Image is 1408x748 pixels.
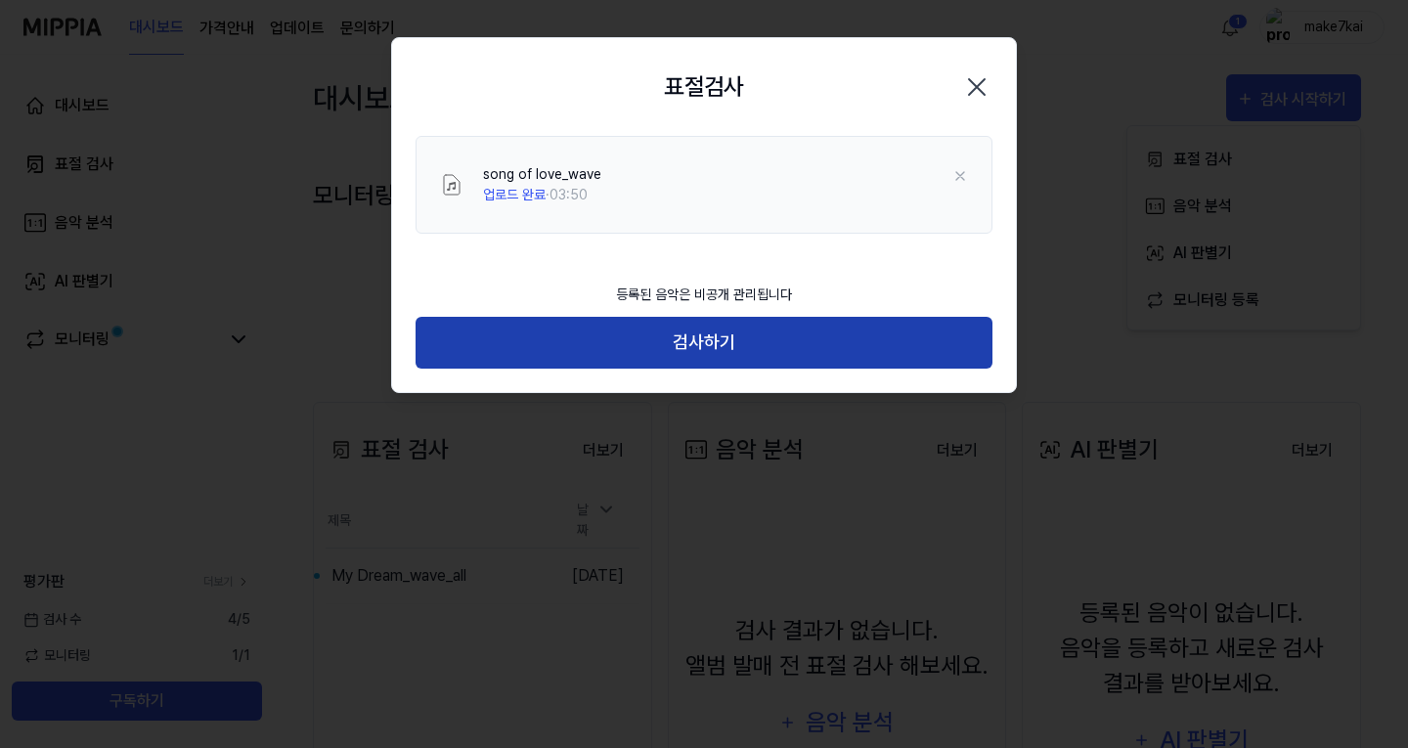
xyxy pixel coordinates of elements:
[416,317,992,369] button: 검사하기
[604,273,804,317] div: 등록된 음악은 비공개 관리됩니다
[483,164,601,185] div: song of love_wave
[664,69,744,105] h2: 표절검사
[440,173,463,197] img: File Select
[483,185,601,205] div: · 03:50
[483,187,546,202] span: 업로드 완료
